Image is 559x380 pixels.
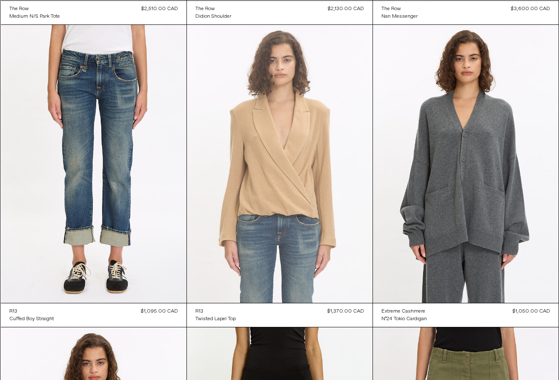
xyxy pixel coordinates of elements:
div: $2,130.00 CAD [328,5,364,13]
div: $2,510.00 CAD [141,5,178,13]
div: The Row [381,5,401,13]
div: $1,370.00 CAD [327,308,364,315]
div: $3,600.00 CAD [511,5,550,13]
img: Twisted Lapel Top [187,25,373,303]
a: Extreme Cashmere [381,308,427,315]
div: Nº24 Tokio Cardigan [381,316,427,323]
div: Extreme Cashmere [381,308,425,315]
div: $1,095.00 CAD [141,308,178,315]
a: R13 [195,308,236,315]
img: R13 Cuffed Boy Straight in adelaide stretch selvedge blue [1,25,186,303]
a: Didion Shoulder [195,13,231,20]
div: The Row [9,5,29,13]
a: Cuffed Boy Straight [9,315,54,323]
a: Nan Messenger [381,13,418,20]
div: Cuffed Boy Straight [9,316,54,323]
a: The Row [195,5,231,13]
div: R13 [9,308,17,315]
a: The Row [381,5,418,13]
div: R13 [195,308,203,315]
a: The Row [9,5,60,13]
a: Twisted Lapel Top [195,315,236,323]
a: Nº24 Tokio Cardigan [381,315,427,323]
img: Extreme Cashmere Nº24 Tokio Cardigan in felt [373,25,559,303]
div: The Row [195,5,215,13]
div: Twisted Lapel Top [195,316,236,323]
a: Medium N/S Park Tote [9,13,60,20]
a: R13 [9,308,54,315]
div: $1,050.00 CAD [513,308,550,315]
